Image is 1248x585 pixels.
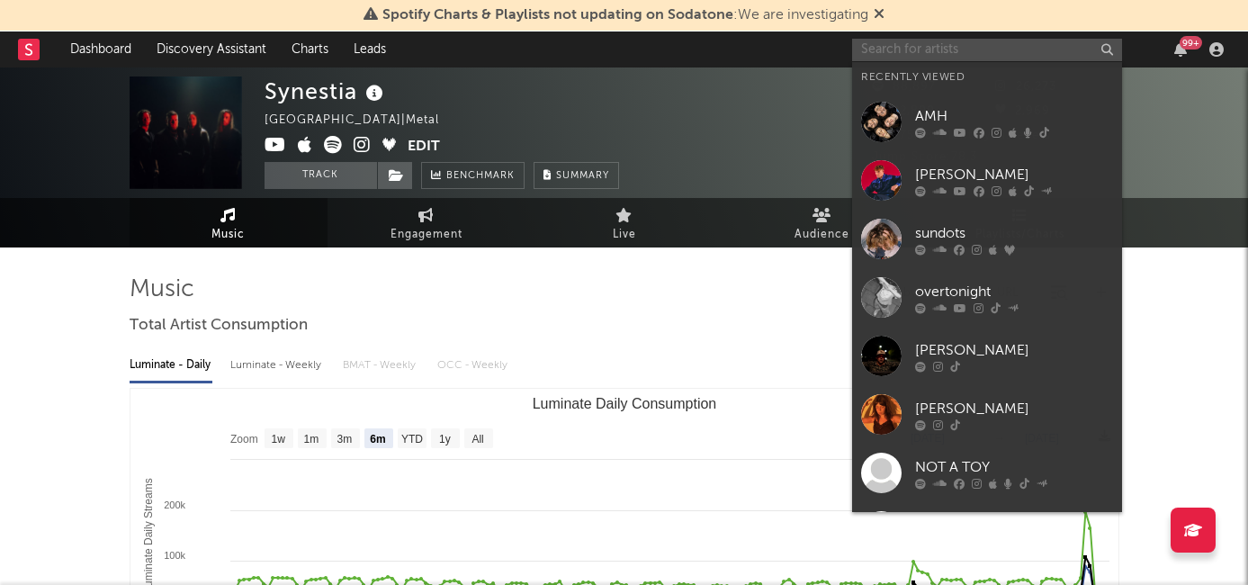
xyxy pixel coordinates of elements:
[337,433,352,445] text: 3m
[525,198,723,247] a: Live
[795,224,849,246] span: Audience
[230,433,258,445] text: Zoom
[852,327,1122,385] a: [PERSON_NAME]
[439,433,451,445] text: 1y
[852,268,1122,327] a: overtonight
[230,350,325,381] div: Luminate - Weekly
[279,31,341,67] a: Charts
[164,550,185,561] text: 100k
[534,162,619,189] button: Summary
[341,31,399,67] a: Leads
[421,162,525,189] a: Benchmark
[532,396,716,411] text: Luminate Daily Consumption
[723,198,921,247] a: Audience
[164,499,185,510] text: 200k
[915,281,1113,302] div: overtonight
[471,433,483,445] text: All
[130,198,328,247] a: Music
[446,166,515,187] span: Benchmark
[852,39,1122,61] input: Search for artists
[382,8,868,22] span: : We are investigating
[265,110,460,131] div: [GEOGRAPHIC_DATA] | Metal
[852,210,1122,268] a: sundots
[915,164,1113,185] div: [PERSON_NAME]
[303,433,319,445] text: 1m
[852,444,1122,502] a: NOT A TOY
[915,456,1113,478] div: NOT A TOY
[58,31,144,67] a: Dashboard
[130,315,308,337] span: Total Artist Consumption
[852,385,1122,444] a: [PERSON_NAME]
[265,76,388,106] div: Synestia
[144,31,279,67] a: Discovery Assistant
[211,224,245,246] span: Music
[130,350,212,381] div: Luminate - Daily
[613,224,636,246] span: Live
[271,433,285,445] text: 1w
[915,339,1113,361] div: [PERSON_NAME]
[1180,36,1202,49] div: 99 +
[852,151,1122,210] a: [PERSON_NAME]
[328,198,525,247] a: Engagement
[400,433,422,445] text: YTD
[852,502,1122,561] a: The Barbarians of [US_STATE]
[391,224,462,246] span: Engagement
[556,171,609,181] span: Summary
[370,433,385,445] text: 6m
[861,67,1113,88] div: Recently Viewed
[382,8,733,22] span: Spotify Charts & Playlists not updating on Sodatone
[915,398,1113,419] div: [PERSON_NAME]
[265,162,377,189] button: Track
[915,222,1113,244] div: sundots
[874,8,884,22] span: Dismiss
[852,93,1122,151] a: AMH
[915,105,1113,127] div: AMH
[408,136,440,158] button: Edit
[1174,42,1187,57] button: 99+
